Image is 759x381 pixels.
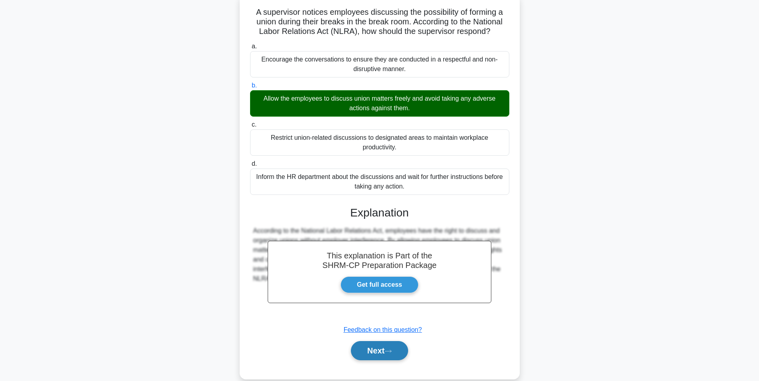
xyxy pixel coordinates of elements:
div: Allow the employees to discuss union matters freely and avoid taking any adverse actions against ... [250,90,509,117]
span: b. [252,82,257,89]
span: d. [252,160,257,167]
div: Restrict union-related discussions to designated areas to maintain workplace productivity. [250,129,509,156]
button: Next [351,341,408,360]
h5: A supervisor notices employees discussing the possibility of forming a union during their breaks ... [249,7,510,37]
h3: Explanation [255,206,505,220]
div: According to the National Labor Relations Act, employees have the right to discuss and organize u... [253,226,506,284]
span: a. [252,43,257,50]
div: Encourage the conversations to ensure they are conducted in a respectful and non-disruptive manner. [250,51,509,77]
a: Feedback on this question? [344,326,422,333]
div: Inform the HR department about the discussions and wait for further instructions before taking an... [250,169,509,195]
a: Get full access [340,276,419,293]
span: c. [252,121,256,128]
